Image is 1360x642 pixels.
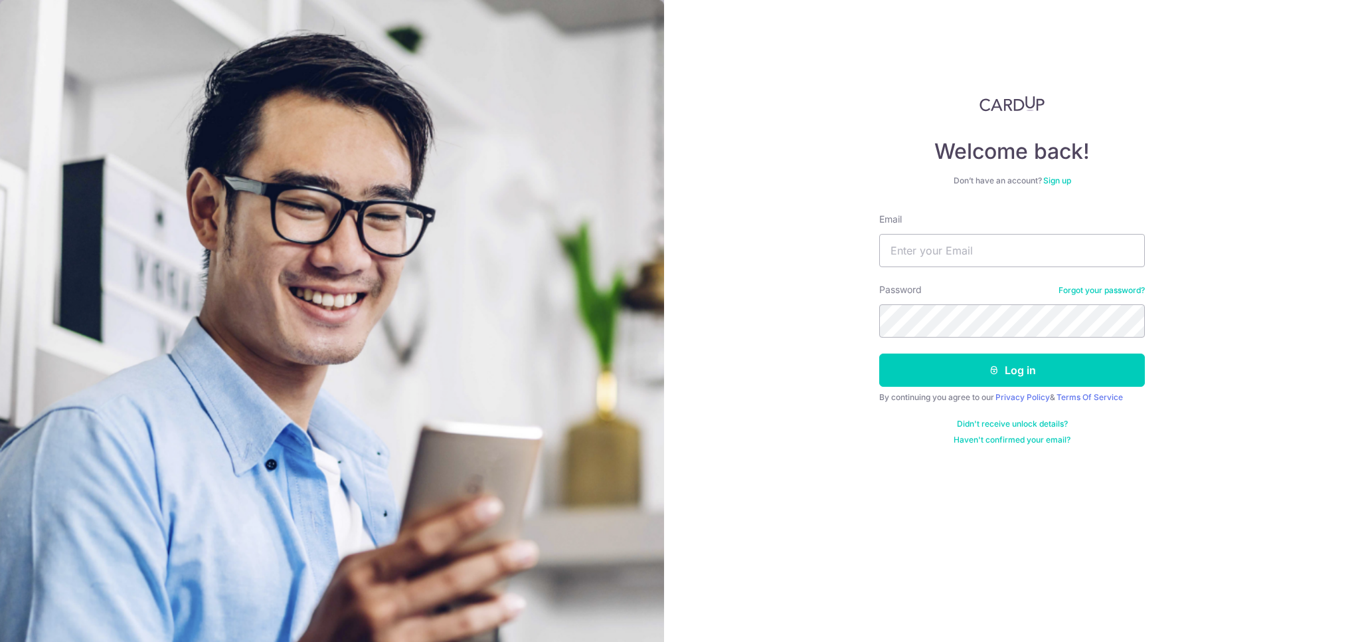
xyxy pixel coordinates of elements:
a: Sign up [1043,175,1071,185]
input: Enter your Email [879,234,1145,267]
a: Forgot your password? [1059,285,1145,296]
label: Password [879,283,922,296]
img: CardUp Logo [979,96,1045,112]
button: Log in [879,354,1145,387]
label: Email [879,213,902,226]
a: Terms Of Service [1057,392,1123,402]
div: By continuing you agree to our & [879,392,1145,403]
h4: Welcome back! [879,138,1145,165]
a: Haven't confirmed your email? [954,435,1070,445]
a: Privacy Policy [995,392,1050,402]
a: Didn't receive unlock details? [957,419,1068,429]
div: Don’t have an account? [879,175,1145,186]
